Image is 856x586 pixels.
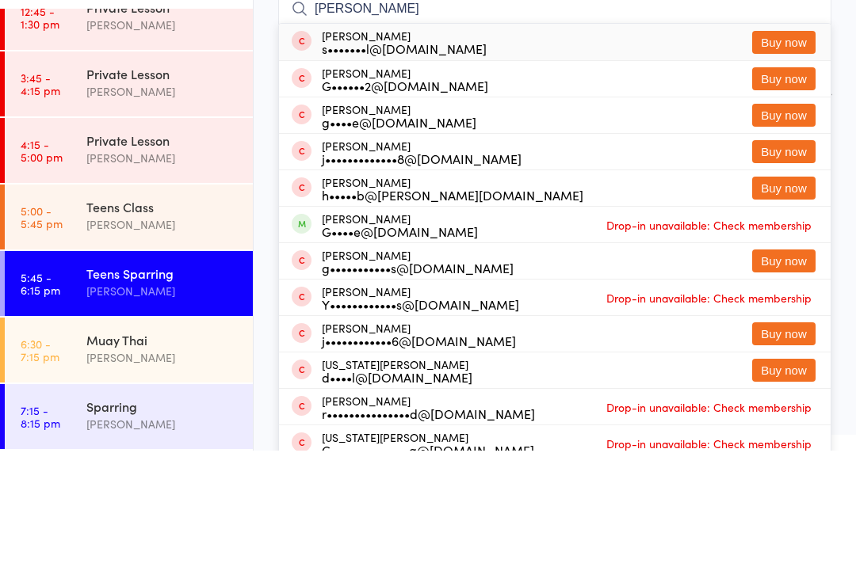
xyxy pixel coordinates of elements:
[86,484,239,502] div: [PERSON_NAME]
[86,267,239,284] div: Private Lesson
[752,203,816,226] button: Buy now
[86,351,239,369] div: [PERSON_NAME]
[86,400,239,417] div: Teens Sparring
[322,433,519,446] div: Y••••••••••••s@[DOMAIN_NAME]
[322,287,522,300] div: j•••••••••••••8@[DOMAIN_NAME]
[86,200,239,218] div: Private Lesson
[21,273,63,299] time: 4:15 - 5:00 pm
[322,311,583,337] div: [PERSON_NAME]
[322,542,535,555] div: r•••••••••••••••d@[DOMAIN_NAME]
[86,466,239,484] div: Muay Thai
[86,284,239,303] div: [PERSON_NAME]
[5,519,253,584] a: 7:15 -8:15 pmSparring[PERSON_NAME]
[114,47,193,73] div: At
[86,218,239,236] div: [PERSON_NAME]
[5,320,253,385] a: 5:00 -5:45 pmTeens Class[PERSON_NAME]
[278,22,831,48] h2: Teens Sparring Check-in
[322,420,519,446] div: [PERSON_NAME]
[752,458,816,481] button: Buy now
[21,207,60,232] time: 3:45 - 4:15 pm
[322,202,488,227] div: [PERSON_NAME]
[5,120,253,185] a: 12:45 -1:30 pmPrivate Lesson[PERSON_NAME]
[322,493,472,519] div: [US_STATE][PERSON_NAME]
[322,275,522,300] div: [PERSON_NAME]
[322,348,478,373] div: [PERSON_NAME]
[86,151,239,169] div: [PERSON_NAME]
[21,47,98,73] div: Events for
[752,494,816,517] button: Buy now
[21,473,59,498] time: 6:30 - 7:15 pm
[114,73,193,90] div: Any location
[752,312,816,335] button: Buy now
[86,533,239,550] div: Sparring
[21,406,60,432] time: 5:45 - 6:15 pm
[5,187,253,252] a: 3:45 -4:15 pmPrivate Lesson[PERSON_NAME]
[602,348,816,372] span: Drop-in unavailable: Check membership
[322,238,476,264] div: [PERSON_NAME]
[752,385,816,408] button: Buy now
[278,72,807,88] span: [PERSON_NAME]
[752,166,816,189] button: Buy now
[5,453,253,518] a: 6:30 -7:15 pmMuay Thai[PERSON_NAME]
[322,324,583,337] div: h•••••b@[PERSON_NAME][DOMAIN_NAME]
[278,126,831,162] input: Search
[752,239,816,262] button: Buy now
[602,421,816,445] span: Drop-in unavailable: Check membership
[322,165,487,190] div: [PERSON_NAME]
[278,88,831,104] span: [GEOGRAPHIC_DATA]
[21,539,60,565] time: 7:15 - 8:15 pm
[86,550,239,569] div: [PERSON_NAME]
[322,251,476,264] div: g••••e@[DOMAIN_NAME]
[322,506,472,519] div: d••••l@[DOMAIN_NAME]
[5,253,253,318] a: 4:15 -5:00 pmPrivate Lesson[PERSON_NAME]
[86,333,239,351] div: Teens Class
[86,417,239,436] div: [PERSON_NAME]
[21,340,63,365] time: 5:00 - 5:45 pm
[16,17,75,31] img: Bulldog Gym Castle Hill Pty Ltd
[278,56,807,72] span: [DATE] 5:45pm
[21,73,59,90] a: [DATE]
[21,140,59,166] time: 12:45 - 1:30 pm
[322,177,487,190] div: s•••••••l@[DOMAIN_NAME]
[322,457,516,482] div: [PERSON_NAME]
[752,276,816,299] button: Buy now
[322,530,535,555] div: [PERSON_NAME]
[602,531,816,554] span: Drop-in unavailable: Check membership
[322,397,514,409] div: g•••••••••••s@[DOMAIN_NAME]
[5,386,253,451] a: 5:45 -6:15 pmTeens Sparring[PERSON_NAME]
[322,384,514,409] div: [PERSON_NAME]
[322,360,478,373] div: G••••e@[DOMAIN_NAME]
[322,470,516,482] div: j••••••••••••6@[DOMAIN_NAME]
[322,215,488,227] div: G••••••2@[DOMAIN_NAME]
